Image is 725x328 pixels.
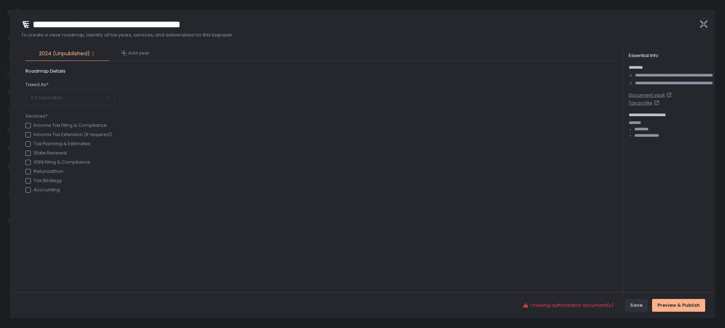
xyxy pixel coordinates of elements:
[657,302,700,309] div: Preview & Publish
[121,50,149,56] button: Add year
[629,100,709,106] a: Tax profile
[630,302,643,309] div: Save
[25,81,48,88] span: Taxed As*
[25,113,112,119] span: Services*
[21,32,692,38] span: To create a clear roadmap, identify all tax years, services, and deliverables for this taxpayer
[625,299,648,312] button: Save
[652,299,705,312] button: Preview & Publish
[39,50,90,58] span: 2024 (Unpublished)
[629,92,709,98] a: Document vault
[629,52,709,59] div: Essential Info
[530,302,613,309] span: 1 missing authorization document(s)
[25,68,115,74] span: Roadmap Details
